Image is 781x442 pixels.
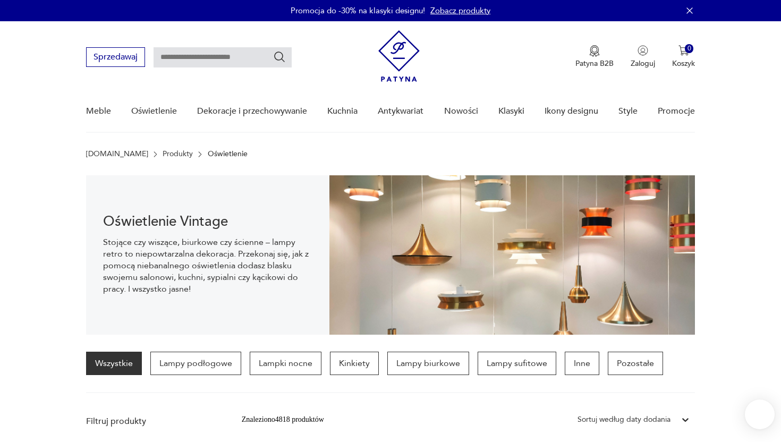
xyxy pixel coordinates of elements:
a: Meble [86,91,111,132]
a: Klasyki [498,91,524,132]
img: Patyna - sklep z meblami i dekoracjami vintage [378,30,420,82]
a: Produkty [163,150,193,158]
img: Ikona medalu [589,45,600,57]
a: Ikona medaluPatyna B2B [575,45,614,69]
iframe: Smartsupp widget button [745,399,775,429]
p: Filtruj produkty [86,415,216,427]
a: Kinkiety [330,352,379,375]
div: Znaleziono 4818 produktów [242,414,324,426]
p: Koszyk [672,58,695,69]
p: Zaloguj [631,58,655,69]
a: Sprzedawaj [86,54,145,62]
a: Lampy sufitowe [478,352,556,375]
button: Szukaj [273,50,286,63]
a: [DOMAIN_NAME] [86,150,148,158]
img: Oświetlenie [329,175,695,335]
p: Stojące czy wiszące, biurkowe czy ścienne – lampy retro to niepowtarzalna dekoracja. Przekonaj si... [103,236,313,295]
a: Kuchnia [327,91,358,132]
a: Nowości [444,91,478,132]
div: Sortuj według daty dodania [578,414,670,426]
div: 0 [685,44,694,53]
a: Ikony designu [545,91,598,132]
a: Oświetlenie [131,91,177,132]
button: Sprzedawaj [86,47,145,67]
a: Lampy biurkowe [387,352,469,375]
p: Patyna B2B [575,58,614,69]
a: Lampki nocne [250,352,321,375]
a: Lampy podłogowe [150,352,241,375]
h1: Oświetlenie Vintage [103,215,313,228]
a: Style [618,91,638,132]
button: Zaloguj [631,45,655,69]
a: Dekoracje i przechowywanie [197,91,307,132]
p: Promocja do -30% na klasyki designu! [291,5,425,16]
a: Pozostałe [608,352,663,375]
a: Wszystkie [86,352,142,375]
a: Antykwariat [378,91,423,132]
a: Promocje [658,91,695,132]
a: Zobacz produkty [430,5,490,16]
img: Ikonka użytkownika [638,45,648,56]
button: Patyna B2B [575,45,614,69]
p: Oświetlenie [208,150,248,158]
a: Inne [565,352,599,375]
button: 0Koszyk [672,45,695,69]
img: Ikona koszyka [678,45,689,56]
